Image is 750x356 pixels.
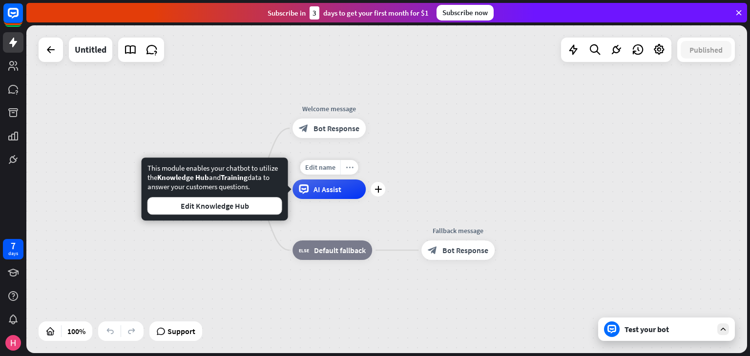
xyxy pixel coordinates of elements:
[313,123,359,133] span: Bot Response
[414,226,502,236] div: Fallback message
[428,245,437,255] i: block_bot_response
[299,245,309,255] i: block_fallback
[64,323,88,339] div: 100%
[157,173,209,182] span: Knowledge Hub
[167,323,195,339] span: Support
[11,241,16,250] div: 7
[346,164,354,171] i: more_horiz
[221,173,248,182] span: Training
[313,184,341,194] span: AI Assist
[8,4,37,33] button: Open LiveChat chat widget
[8,250,18,257] div: days
[268,6,429,20] div: Subscribe in days to get your first month for $1
[75,38,106,62] div: Untitled
[147,197,282,215] button: Edit Knowledge Hub
[147,163,282,215] div: This module enables your chatbot to utilize the and data to answer your customers questions.
[625,324,712,334] div: Test your bot
[437,5,494,20] div: Subscribe now
[299,123,309,133] i: block_bot_response
[442,245,488,255] span: Bot Response
[681,41,731,59] button: Published
[375,186,382,193] i: plus
[3,239,23,259] a: 7 days
[314,245,366,255] span: Default fallback
[285,104,373,114] div: Welcome message
[310,6,319,20] div: 3
[305,163,335,172] span: Edit name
